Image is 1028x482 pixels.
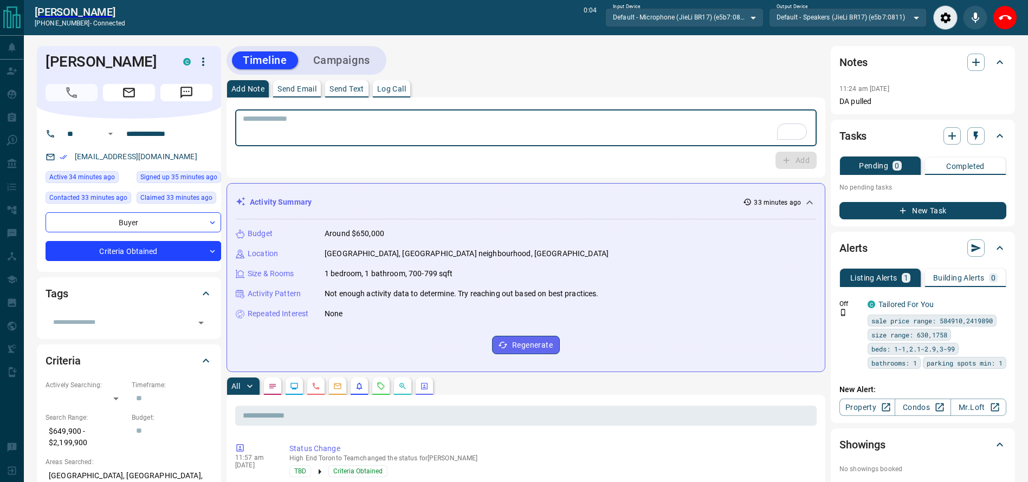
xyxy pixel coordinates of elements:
div: Mon Oct 13 2025 [46,192,131,207]
svg: Emails [333,382,342,390]
svg: Listing Alerts [355,382,364,390]
div: Criteria Obtained [46,241,221,261]
h2: Showings [839,436,885,453]
p: 1 [904,274,908,282]
span: Signed up 35 minutes ago [140,172,217,183]
p: Completed [946,162,985,170]
svg: Email Verified [60,153,67,161]
p: 0:04 [584,5,597,30]
h2: Criteria [46,352,81,369]
label: Output Device [777,3,807,10]
span: Active 34 minutes ago [49,172,115,183]
span: connected [93,19,125,27]
div: Criteria [46,348,212,374]
p: Budget: [132,413,212,422]
button: Campaigns [302,51,381,69]
p: Actively Searching: [46,380,126,390]
p: Areas Searched: [46,457,212,467]
div: condos.ca [183,58,191,66]
textarea: To enrich screen reader interactions, please activate Accessibility in Grammarly extension settings [243,114,809,142]
div: Default - Speakers (JieLi BR17) (e5b7:0811) [769,8,927,27]
button: Open [104,127,117,140]
p: [GEOGRAPHIC_DATA], [GEOGRAPHIC_DATA] neighbourhood, [GEOGRAPHIC_DATA] [325,248,609,259]
p: Timeframe: [132,380,212,390]
p: [DATE] [235,461,273,469]
p: Budget [248,228,273,239]
div: Notes [839,49,1006,75]
p: Activity Pattern [248,288,301,299]
h2: Alerts [839,239,868,257]
div: condos.ca [868,301,875,308]
a: Tailored For You [878,300,934,309]
span: Call [46,84,98,101]
p: Building Alerts [933,274,985,282]
p: Size & Rooms [248,268,294,279]
p: 0 [895,162,899,170]
div: Tags [46,281,212,307]
div: Buyer [46,212,221,232]
a: Property [839,399,895,416]
a: Mr.Loft [951,399,1006,416]
svg: Lead Browsing Activity [290,382,299,390]
div: End Call [993,5,1017,30]
p: New Alert: [839,384,1006,395]
h1: [PERSON_NAME] [46,53,167,70]
p: Pending [859,162,888,170]
p: 11:57 am [235,454,273,461]
div: Tasks [839,123,1006,149]
div: Alerts [839,235,1006,261]
p: Listing Alerts [850,274,897,282]
h2: Tasks [839,127,867,145]
p: High End Toronto Team changed the status for [PERSON_NAME] [289,454,812,462]
svg: Push Notification Only [839,309,847,316]
p: Repeated Interest [248,308,308,320]
p: 11:24 am [DATE] [839,85,889,93]
span: sale price range: 584910,2419890 [871,315,993,326]
span: Claimed 33 minutes ago [140,192,212,203]
p: All [231,382,240,390]
p: Log Call [377,85,406,93]
p: Not enough activity data to determine. Try reaching out based on best practices. [325,288,599,299]
svg: Opportunities [398,382,407,390]
h2: Notes [839,54,868,71]
p: No pending tasks [839,179,1006,196]
svg: Calls [312,382,320,390]
p: Around $650,000 [325,228,384,239]
a: [EMAIL_ADDRESS][DOMAIN_NAME] [75,152,197,161]
span: parking spots min: 1 [927,357,1003,368]
p: Activity Summary [250,197,312,208]
svg: Agent Actions [420,382,429,390]
div: Mon Oct 13 2025 [137,171,221,186]
span: bathrooms: 1 [871,357,917,368]
div: Mon Oct 13 2025 [137,192,221,207]
p: [PHONE_NUMBER] - [35,18,125,28]
p: 0 [991,274,995,282]
span: Message [160,84,212,101]
p: 1 bedroom, 1 bathroom, 700-799 sqft [325,268,453,279]
p: 33 minutes ago [754,198,801,207]
p: Send Text [329,85,364,93]
span: Email [103,84,155,101]
div: Mute [963,5,987,30]
div: Default - Microphone (JieLi BR17) (e5b7:0811) [605,8,763,27]
h2: Tags [46,285,68,302]
div: Audio Settings [933,5,958,30]
span: Contacted 33 minutes ago [49,192,127,203]
p: Status Change [289,443,812,454]
p: No showings booked [839,464,1006,474]
a: [PERSON_NAME] [35,5,125,18]
span: size range: 630,1758 [871,329,947,340]
span: TBD [294,466,306,477]
span: Criteria Obtained [333,466,383,477]
p: Location [248,248,278,259]
button: Open [193,315,209,330]
p: Search Range: [46,413,126,422]
p: None [325,308,343,320]
p: DA pulled [839,96,1006,107]
p: Off [839,299,861,309]
div: Activity Summary33 minutes ago [236,192,816,212]
span: beds: 1-1,2.1-2.9,3-99 [871,343,955,354]
button: Timeline [232,51,298,69]
p: $649,900 - $2,199,900 [46,422,126,452]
